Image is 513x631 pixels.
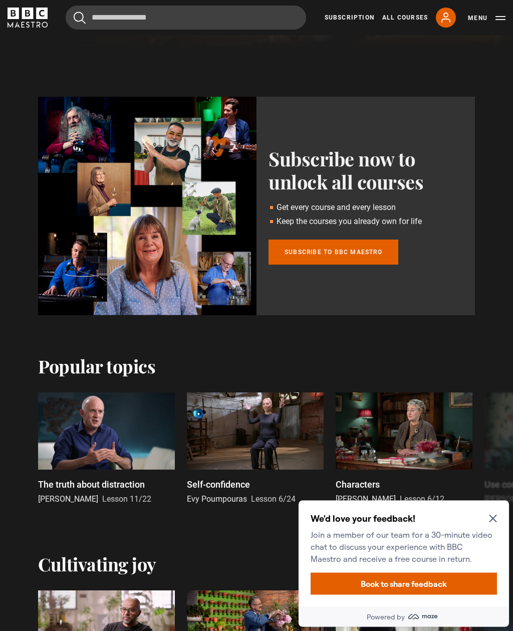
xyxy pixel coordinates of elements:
[4,110,214,130] a: Powered by maze
[269,216,463,228] li: Keep the courses you already own for life
[269,240,398,265] a: Subscribe to BBC Maestro
[194,18,202,26] button: Close Maze Prompt
[16,32,198,68] p: Join a member of our team for a 30-minute video chat to discuss your experience with BBC Maestro ...
[269,202,463,214] li: Get every course and every lesson
[38,554,156,575] h2: Cultivating joy
[269,148,463,194] h2: Subscribe now to unlock all courses
[336,393,472,506] a: Characters [PERSON_NAME] Lesson 6/12
[187,393,324,506] a: Self-confidence Evy Poumpouras Lesson 6/24
[16,16,198,28] h2: We'd love your feedback!
[38,478,145,492] p: The truth about distraction
[102,495,151,504] span: Lesson 11/22
[336,478,380,492] p: Characters
[74,12,86,24] button: Submit the search query
[400,495,444,504] span: Lesson 6/12
[325,13,374,22] a: Subscription
[336,495,396,504] span: [PERSON_NAME]
[38,495,98,504] span: [PERSON_NAME]
[8,8,48,28] svg: BBC Maestro
[382,13,428,22] a: All Courses
[4,4,214,130] div: Optional study invitation
[16,76,202,98] button: Book to share feedback
[468,13,505,23] button: Toggle navigation
[251,495,296,504] span: Lesson 6/24
[187,495,247,504] span: Evy Poumpouras
[187,478,250,492] p: Self-confidence
[66,6,306,30] input: Search
[38,393,175,506] a: The truth about distraction [PERSON_NAME] Lesson 11/22
[38,356,155,377] h2: Popular topics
